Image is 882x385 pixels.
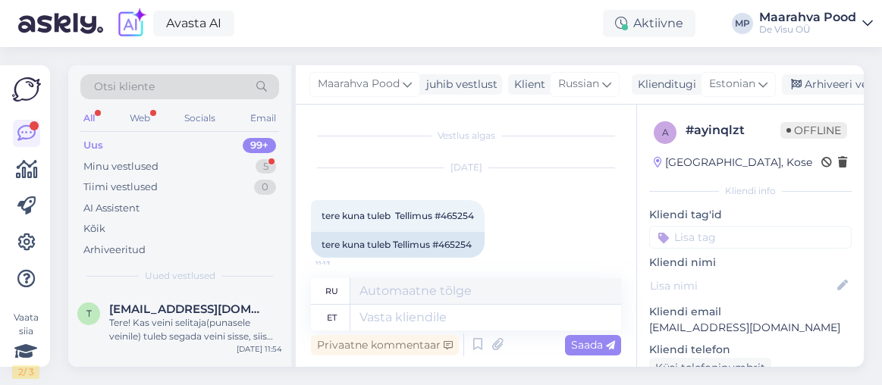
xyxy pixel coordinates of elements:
[649,342,852,358] p: Kliendi telefon
[709,76,755,92] span: Estonian
[327,305,337,330] div: et
[315,258,372,270] span: 11:13
[632,77,696,92] div: Klienditugi
[759,11,856,23] div: Maarahva Pood
[109,302,267,316] span: taimi105@hotmail.com
[83,221,105,236] div: Kõik
[508,77,545,92] div: Klient
[80,108,98,128] div: All
[649,255,852,271] p: Kliendi nimi
[83,138,103,153] div: Uus
[83,159,159,174] div: Minu vestlused
[127,108,153,128] div: Web
[109,316,282,343] div: Tere! Kas veini selitaja(punasele veinile) tuleb segada veini sisse, siis lasta nädal seista [PER...
[322,210,474,221] span: tere kuna tuleb Tellimus #465254
[649,226,852,249] input: Lisa tag
[83,243,146,258] div: Arhiveeritud
[311,335,459,355] div: Privaatne kommentaar
[780,122,847,139] span: Offline
[420,77,497,92] div: juhib vestlust
[649,184,852,198] div: Kliendi info
[759,11,873,36] a: Maarahva PoodDe Visu OÜ
[256,159,276,174] div: 5
[181,108,218,128] div: Socials
[558,76,599,92] span: Russian
[12,311,39,379] div: Vaata siia
[247,108,279,128] div: Email
[12,77,41,102] img: Askly Logo
[145,269,215,283] span: Uued vestlused
[254,180,276,195] div: 0
[650,277,834,294] input: Lisa nimi
[237,343,282,355] div: [DATE] 11:54
[153,11,234,36] a: Avasta AI
[311,161,621,174] div: [DATE]
[115,8,147,39] img: explore-ai
[83,201,140,216] div: AI Assistent
[649,207,852,223] p: Kliendi tag'id
[649,320,852,336] p: [EMAIL_ADDRESS][DOMAIN_NAME]
[649,358,771,378] div: Küsi telefoninumbrit
[654,155,812,171] div: [GEOGRAPHIC_DATA], Kose
[603,10,695,37] div: Aktiivne
[83,180,158,195] div: Tiimi vestlused
[243,138,276,153] div: 99+
[311,232,485,258] div: tere kuna tuleb Tellimus #465254
[686,121,780,139] div: # ayinqlzt
[649,304,852,320] p: Kliendi email
[94,79,155,95] span: Otsi kliente
[571,338,615,352] span: Saada
[759,23,856,36] div: De Visu OÜ
[12,365,39,379] div: 2 / 3
[662,127,669,138] span: a
[325,278,338,304] div: ru
[86,308,92,319] span: t
[318,76,400,92] span: Maarahva Pood
[732,13,753,34] div: MP
[311,129,621,142] div: Vestlus algas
